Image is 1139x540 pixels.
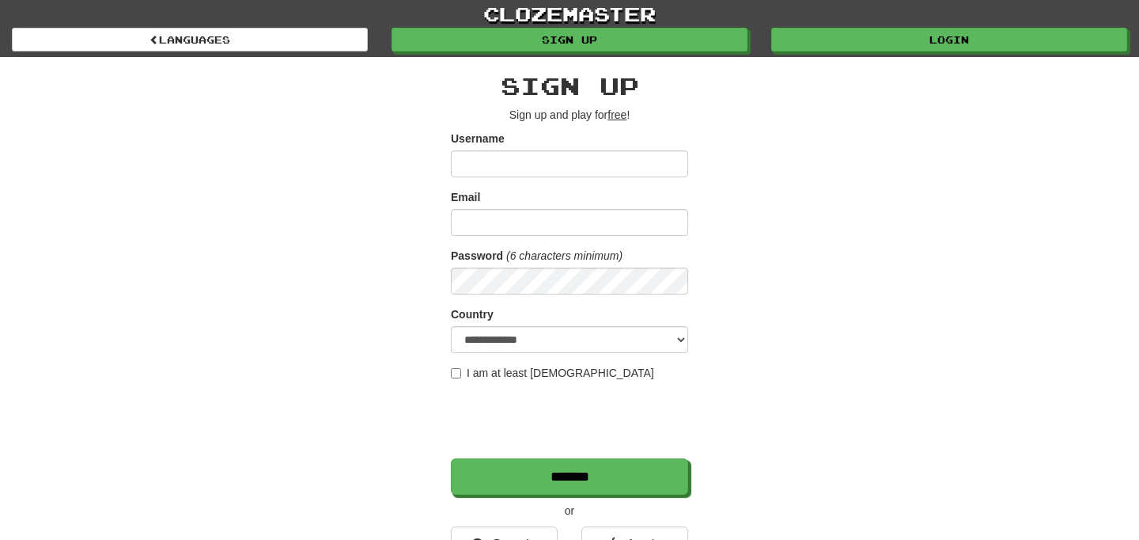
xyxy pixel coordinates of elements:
input: I am at least [DEMOGRAPHIC_DATA] [451,368,461,378]
label: I am at least [DEMOGRAPHIC_DATA] [451,365,654,381]
u: free [607,108,626,121]
a: Sign up [392,28,747,51]
label: Password [451,248,503,264]
h2: Sign up [451,73,688,99]
a: Languages [12,28,368,51]
label: Country [451,306,494,322]
em: (6 characters minimum) [506,249,622,262]
p: Sign up and play for ! [451,107,688,123]
label: Username [451,131,505,146]
iframe: reCAPTCHA [451,389,691,451]
a: Login [771,28,1127,51]
p: or [451,503,688,519]
label: Email [451,189,480,205]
